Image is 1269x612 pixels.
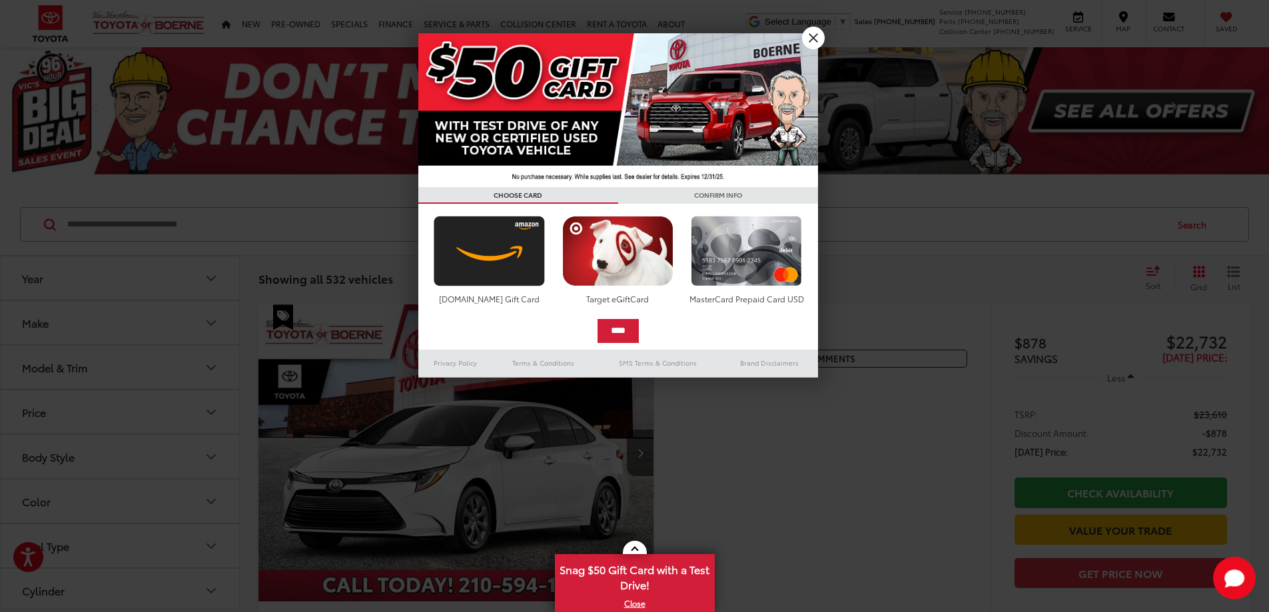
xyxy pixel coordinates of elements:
span: Snag $50 Gift Card with a Test Drive! [556,555,713,596]
a: SMS Terms & Conditions [595,355,721,371]
a: Terms & Conditions [492,355,594,371]
a: Brand Disclaimers [721,355,818,371]
img: mastercard.png [687,216,805,286]
div: [DOMAIN_NAME] Gift Card [430,293,548,304]
img: 42635_top_851395.jpg [418,33,818,187]
h3: CHOOSE CARD [418,187,618,204]
div: MasterCard Prepaid Card USD [687,293,805,304]
div: Target eGiftCard [559,293,677,304]
button: Toggle Chat Window [1213,557,1256,599]
h3: CONFIRM INFO [618,187,818,204]
a: Privacy Policy [418,355,493,371]
svg: Start Chat [1213,557,1256,599]
img: targetcard.png [559,216,677,286]
img: amazoncard.png [430,216,548,286]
